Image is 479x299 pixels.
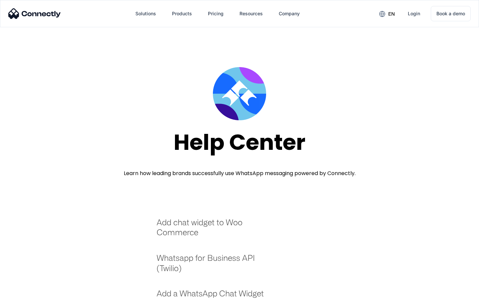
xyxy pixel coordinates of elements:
[7,287,40,297] aside: Language selected: English
[208,9,224,18] div: Pricing
[279,9,300,18] div: Company
[124,169,356,177] div: Learn how leading brands successfully use WhatsApp messaging powered by Connectly.
[157,217,273,244] a: Add chat widget to Woo Commerce
[8,8,61,19] img: Connectly Logo
[203,6,229,22] a: Pricing
[402,6,425,22] a: Login
[157,253,273,280] a: Whatsapp for Business API (Twilio)
[13,287,40,297] ul: Language list
[172,9,192,18] div: Products
[174,130,305,154] div: Help Center
[239,9,263,18] div: Resources
[431,6,471,21] a: Book a demo
[135,9,156,18] div: Solutions
[388,9,395,19] div: en
[408,9,420,18] div: Login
